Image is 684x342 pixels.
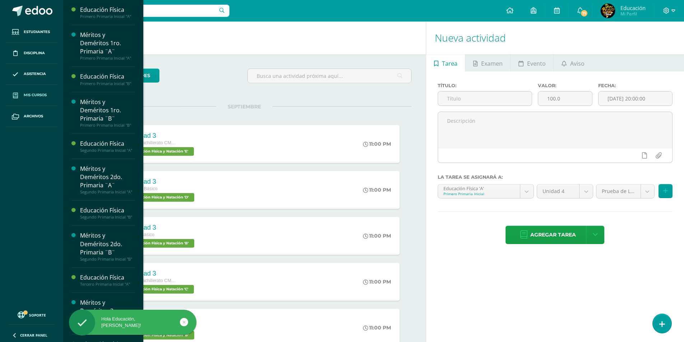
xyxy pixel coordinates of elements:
[80,98,135,128] a: Méritos y Deméritos 1ro. Primaria ¨B¨Primero Primaria Inicial "B"
[426,54,465,71] a: Tarea
[438,83,532,88] label: Título:
[80,206,135,215] div: Educación Física
[363,233,391,239] div: 11:00 PM
[216,103,273,110] span: SEPTIEMBRE
[438,174,673,180] label: La tarea se asignará a:
[530,226,576,244] span: Agregar tarea
[80,215,135,220] div: Segundo Primaria Inicial "B"
[543,184,574,198] span: Unidad 4
[24,113,43,119] span: Archivos
[125,270,196,277] div: Actividad 3
[125,178,196,186] div: Actividad 3
[80,81,135,86] div: Primero Primaria Inicial "B"
[80,165,135,189] div: Méritos y Deméritos 2do. Primaria ¨A¨
[596,184,654,198] a: Prueba de Logro (0.0%)
[6,85,57,106] a: Mis cursos
[24,71,46,77] span: Asistencia
[248,69,411,83] input: Busca una actividad próxima aquí...
[80,231,135,261] a: Méritos y Deméritos 2do. Primaria ¨B¨Segundo Primaria Inicial "B"
[620,11,646,17] span: Mi Perfil
[80,282,135,287] div: Tercero Primaria Inicial "A"
[80,72,135,86] a: Educación FísicaPrimero Primaria Inicial "B"
[599,92,672,106] input: Fecha de entrega
[125,132,196,140] div: Actividad 3
[80,31,135,61] a: Méritos y Deméritos 1ro. Primaria ¨A¨Primero Primaria Inicial "A"
[125,239,194,248] span: Educación Física y Natación 'B'
[80,31,135,56] div: Méritos y Deméritos 1ro. Primaria ¨A¨
[80,189,135,195] div: Segundo Primaria Inicial "A"
[24,92,47,98] span: Mis cursos
[80,6,135,19] a: Educación FísicaPrimero Primaria Inicial "A"
[527,55,546,72] span: Evento
[80,14,135,19] div: Primero Primaria Inicial "A"
[80,140,135,153] a: Educación FísicaSegundo Primaria Inicial "A"
[125,278,178,283] span: Cuarto Bachillerato CMP Bachillerato en CCLL con Orientación en Computación
[80,6,135,14] div: Educación Física
[80,123,135,128] div: Primero Primaria Inicial "B"
[6,64,57,85] a: Asistencia
[80,299,135,328] a: Méritos y Deméritos 3ro. Primaria ¨A¨Tercero Primaria Inicial "A"
[72,22,417,54] h1: Actividades
[570,55,585,72] span: Aviso
[125,285,194,294] span: Educación Física y Natación 'C'
[598,83,673,88] label: Fecha:
[80,273,135,287] a: Educación FísicaTercero Primaria Inicial "A"
[6,106,57,127] a: Archivos
[554,54,592,71] a: Aviso
[80,273,135,282] div: Educación Física
[601,4,615,18] img: e848a06d305063da6e408c2e705eb510.png
[125,224,196,231] div: Actividad 3
[9,310,55,319] a: Soporte
[69,316,196,329] div: Hola Educación, [PERSON_NAME]!
[80,231,135,256] div: Méritos y Deméritos 2do. Primaria ¨B¨
[125,147,194,156] span: Educación Física y Natación 'E'
[602,184,635,198] span: Prueba de Logro (0.0%)
[435,22,675,54] h1: Nueva actividad
[580,9,588,17] span: 71
[80,206,135,220] a: Educación FísicaSegundo Primaria Inicial "B"
[68,5,229,17] input: Busca un usuario...
[438,92,532,106] input: Título
[620,4,646,11] span: Educación
[538,92,592,106] input: Puntos máximos
[538,83,592,88] label: Valor:
[363,324,391,331] div: 11:00 PM
[363,141,391,147] div: 11:00 PM
[363,278,391,285] div: 11:00 PM
[363,187,391,193] div: 11:00 PM
[80,299,135,323] div: Méritos y Deméritos 3ro. Primaria ¨A¨
[465,54,510,71] a: Examen
[511,54,553,71] a: Evento
[481,55,503,72] span: Examen
[442,55,457,72] span: Tarea
[80,148,135,153] div: Segundo Primaria Inicial "A"
[443,191,515,196] div: Primero Primaria Inicial
[125,193,194,202] span: Educación Física y Natación 'D'
[80,140,135,148] div: Educación Física
[80,56,135,61] div: Primero Primaria Inicial "A"
[80,72,135,81] div: Educación Física
[29,313,46,318] span: Soporte
[438,184,534,198] a: Educación Física 'A'Primero Primaria Inicial
[24,50,45,56] span: Disciplina
[20,333,47,338] span: Cerrar panel
[6,22,57,43] a: Estudiantes
[24,29,50,35] span: Estudiantes
[80,257,135,262] div: Segundo Primaria Inicial "B"
[80,98,135,123] div: Méritos y Deméritos 1ro. Primaria ¨B¨
[125,140,178,145] span: Cuarto Bachillerato CMP Bachillerato en CCLL con Orientación en Computación
[443,184,515,191] div: Educación Física 'A'
[80,165,135,195] a: Méritos y Deméritos 2do. Primaria ¨A¨Segundo Primaria Inicial "A"
[6,43,57,64] a: Disciplina
[537,184,593,198] a: Unidad 4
